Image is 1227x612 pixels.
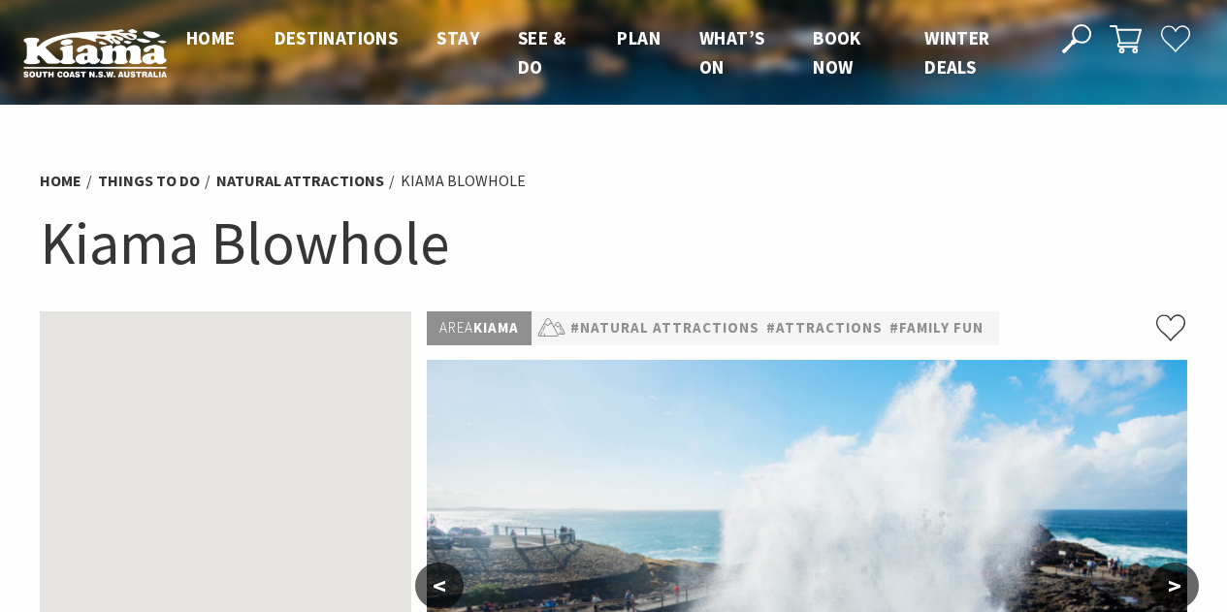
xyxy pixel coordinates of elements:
[216,171,384,191] a: Natural Attractions
[813,26,861,79] span: Book now
[40,171,81,191] a: Home
[924,26,989,79] span: Winter Deals
[439,318,473,337] span: Area
[167,23,1040,82] nav: Main Menu
[699,26,764,79] span: What’s On
[98,171,200,191] a: Things To Do
[436,26,479,49] span: Stay
[23,28,167,78] img: Kiama Logo
[518,26,565,79] span: See & Do
[40,204,1188,282] h1: Kiama Blowhole
[415,563,464,609] button: <
[570,316,759,340] a: #Natural Attractions
[401,169,526,194] li: Kiama Blowhole
[617,26,661,49] span: Plan
[186,26,236,49] span: Home
[274,26,399,49] span: Destinations
[427,311,532,345] p: Kiama
[766,316,883,340] a: #Attractions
